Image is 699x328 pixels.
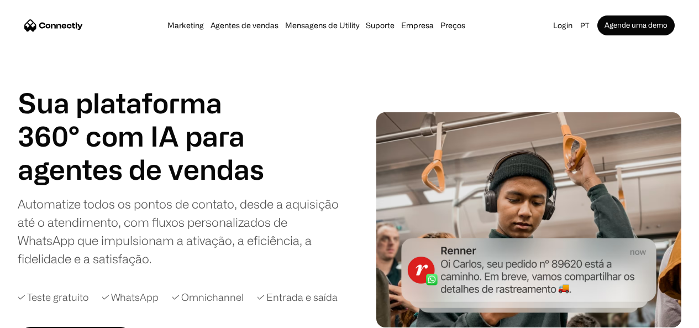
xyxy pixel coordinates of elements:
[362,21,398,30] a: Suporte
[437,21,469,30] a: Preços
[597,15,675,35] a: Agende uma demo
[401,18,434,33] div: Empresa
[18,153,272,186] h1: agentes de vendas
[18,86,272,153] h1: Sua plataforma 360° com IA para
[550,18,576,33] a: Login
[576,18,597,33] div: pt
[11,308,66,324] aside: Language selected: Português (Brasil)
[398,18,437,33] div: Empresa
[22,309,66,324] ul: Language list
[257,290,338,305] div: ✓ Entrada e saída
[18,153,272,186] div: carousel
[18,195,345,268] div: Automatize todos os pontos de contato, desde a aquisição até o atendimento, com fluxos personaliz...
[18,153,272,186] div: 1 of 4
[102,290,159,305] div: ✓ WhatsApp
[282,21,362,30] a: Mensagens de Utility
[580,18,589,33] div: pt
[18,290,88,305] div: ✓ Teste gratuito
[172,290,244,305] div: ✓ Omnichannel
[207,21,282,30] a: Agentes de vendas
[24,17,83,34] a: home
[164,21,207,30] a: Marketing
